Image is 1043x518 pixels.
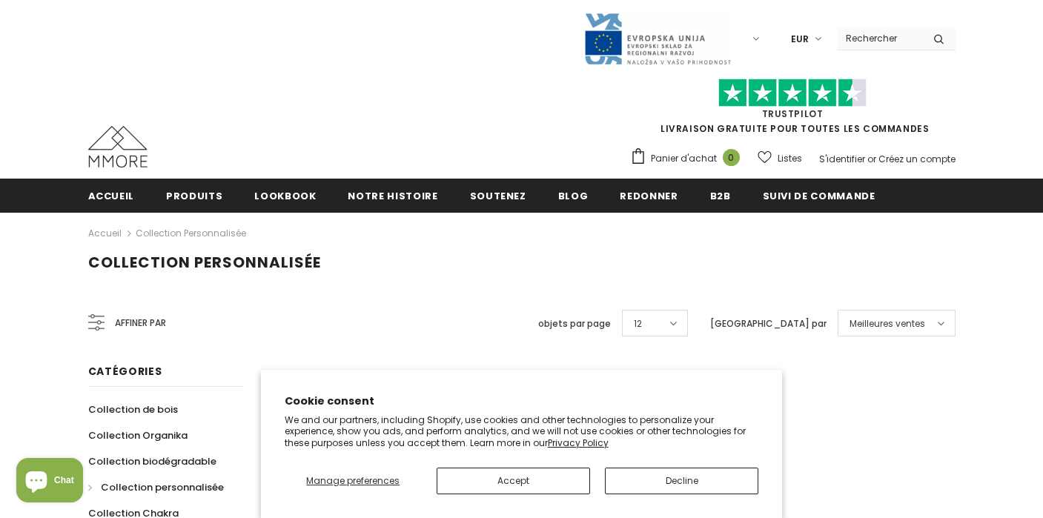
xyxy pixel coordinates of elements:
[538,316,611,331] label: objets par page
[630,85,956,135] span: LIVRAISON GRATUITE POUR TOUTES LES COMMANDES
[558,189,589,203] span: Blog
[710,189,731,203] span: B2B
[850,316,925,331] span: Meilleures ventes
[710,179,731,212] a: B2B
[136,227,246,239] a: Collection personnalisée
[88,225,122,242] a: Accueil
[166,179,222,212] a: Produits
[778,151,802,166] span: Listes
[306,474,400,487] span: Manage preferences
[763,179,875,212] a: Suivi de commande
[583,32,732,44] a: Javni Razpis
[88,126,148,167] img: Cas MMORE
[791,32,809,47] span: EUR
[878,153,956,165] a: Créez un compte
[285,468,422,494] button: Manage preferences
[285,394,759,409] h2: Cookie consent
[723,149,740,166] span: 0
[88,428,188,442] span: Collection Organika
[837,27,922,49] input: Search Site
[758,145,802,171] a: Listes
[88,189,135,203] span: Accueil
[12,458,87,506] inbox-online-store-chat: Shopify online store chat
[88,396,178,422] a: Collection de bois
[88,454,216,468] span: Collection biodégradable
[630,147,747,170] a: Panier d'achat 0
[583,12,732,66] img: Javni Razpis
[620,179,678,212] a: Redonner
[437,468,590,494] button: Accept
[348,189,437,203] span: Notre histoire
[867,153,876,165] span: or
[166,189,222,203] span: Produits
[605,468,758,494] button: Decline
[710,316,827,331] label: [GEOGRAPHIC_DATA] par
[88,422,188,448] a: Collection Organika
[762,107,824,120] a: TrustPilot
[548,436,609,449] a: Privacy Policy
[101,480,224,494] span: Collection personnalisée
[88,252,321,273] span: Collection personnalisée
[651,151,717,166] span: Panier d'achat
[558,179,589,212] a: Blog
[285,414,759,449] p: We and our partners, including Shopify, use cookies and other technologies to personalize your ex...
[634,316,642,331] span: 12
[348,179,437,212] a: Notre histoire
[88,179,135,212] a: Accueil
[115,315,166,331] span: Affiner par
[620,189,678,203] span: Redonner
[88,402,178,416] span: Collection de bois
[819,153,865,165] a: S'identifier
[88,474,224,500] a: Collection personnalisée
[470,179,526,212] a: soutenez
[470,189,526,203] span: soutenez
[254,189,316,203] span: Lookbook
[718,79,867,107] img: Faites confiance aux étoiles pilotes
[763,189,875,203] span: Suivi de commande
[88,448,216,474] a: Collection biodégradable
[88,364,162,379] span: Catégories
[254,179,316,212] a: Lookbook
